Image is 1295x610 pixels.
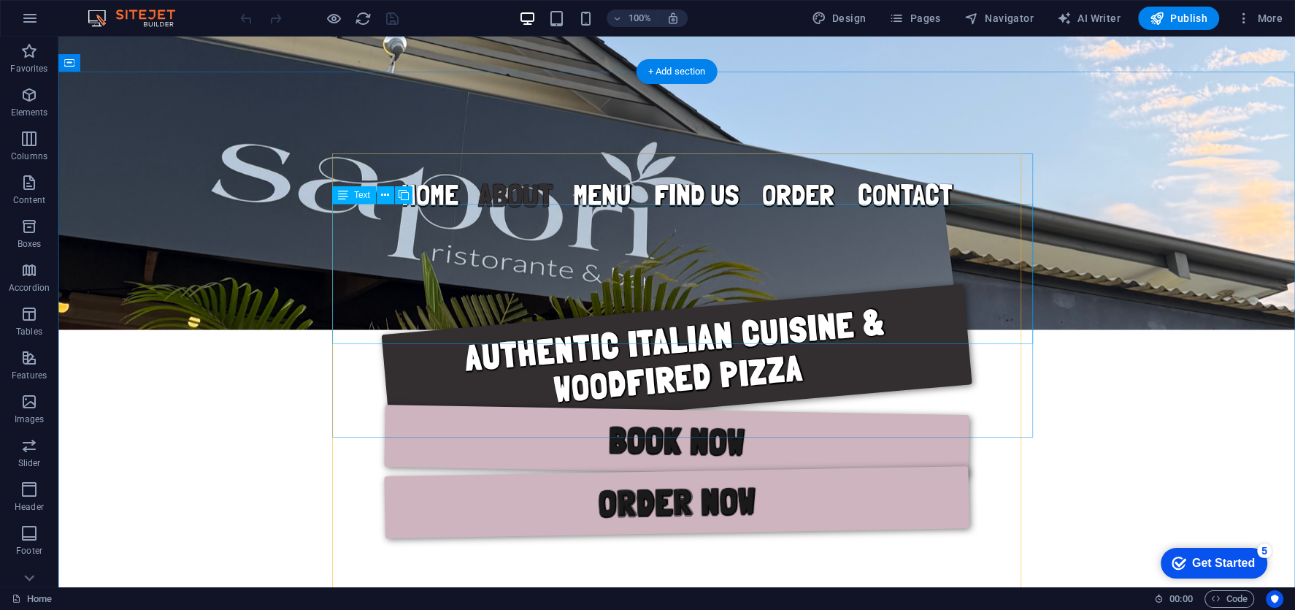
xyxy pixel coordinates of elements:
[84,9,193,27] img: Editor Logo
[607,9,658,27] button: 100%
[637,59,718,84] div: + Add section
[1231,7,1288,30] button: More
[806,7,872,30] button: Design
[1138,7,1219,30] button: Publish
[325,9,342,27] button: Click here to leave preview mode and continue editing
[1057,11,1121,26] span: AI Writer
[1051,7,1126,30] button: AI Writer
[16,326,42,338] p: Tables
[1266,590,1283,608] button: Usercentrics
[43,16,106,29] div: Get Started
[12,370,47,381] p: Features
[958,7,1040,30] button: Navigator
[9,282,50,294] p: Accordion
[806,7,872,30] div: Design (Ctrl+Alt+Y)
[11,107,48,118] p: Elements
[15,501,44,513] p: Header
[1237,11,1283,26] span: More
[1150,11,1207,26] span: Publish
[1204,590,1254,608] button: Code
[1211,590,1248,608] span: Code
[812,11,866,26] span: Design
[13,194,45,206] p: Content
[964,11,1034,26] span: Navigator
[355,10,372,27] i: Reload page
[889,11,940,26] span: Pages
[666,12,680,25] i: On resize automatically adjust zoom level to fit chosen device.
[354,191,370,199] span: Text
[18,238,42,250] p: Boxes
[354,9,372,27] button: reload
[883,7,946,30] button: Pages
[12,590,52,608] a: Click to cancel selection. Double-click to open Pages
[1169,590,1192,608] span: 00 00
[10,63,47,75] p: Favorites
[108,3,123,18] div: 5
[11,150,47,162] p: Columns
[1154,590,1193,608] h6: Session time
[18,457,41,469] p: Slider
[12,7,118,38] div: Get Started 5 items remaining, 0% complete
[1180,593,1182,604] span: :
[629,9,652,27] h6: 100%
[16,545,42,557] p: Footer
[15,413,45,425] p: Images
